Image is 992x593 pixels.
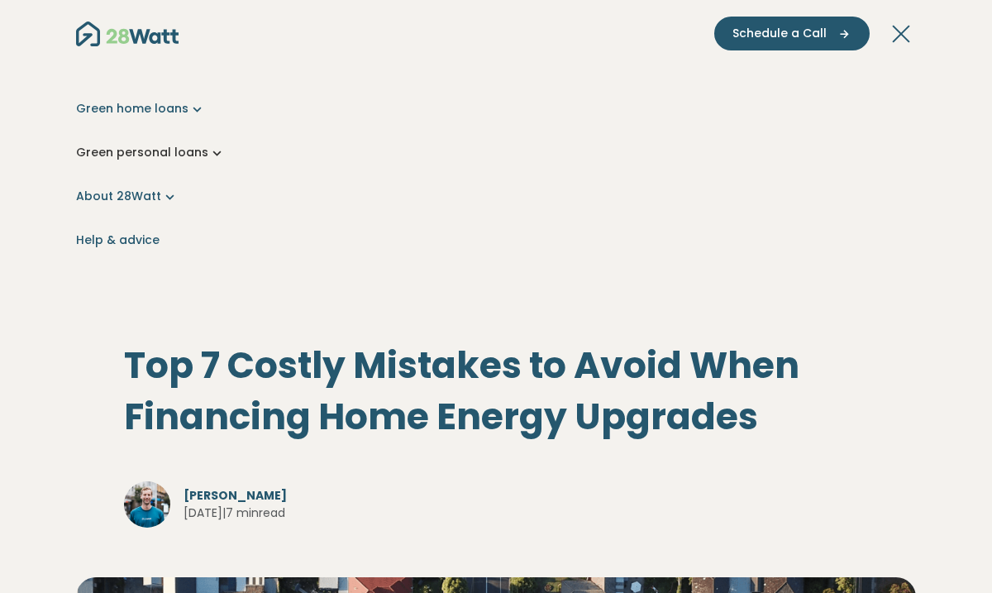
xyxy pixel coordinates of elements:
img: 28Watt [76,22,179,46]
iframe: Chat Widget [909,514,992,593]
button: Schedule a Call [714,17,870,50]
span: [DATE] | 7 min read [184,505,285,522]
h1: Top 7 Costly Mistakes to Avoid When Financing Home Energy Upgrades [124,340,868,442]
a: Green personal loans [76,144,916,161]
a: Help & advice [76,232,916,249]
img: Robin Stam [124,481,170,528]
nav: Main navigation [76,17,916,299]
span: Schedule a Call [732,25,827,42]
a: About 28Watt [76,188,916,205]
span: [PERSON_NAME] [184,487,298,505]
button: Toggle navigation [889,26,916,42]
a: Green home loans [76,100,916,117]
